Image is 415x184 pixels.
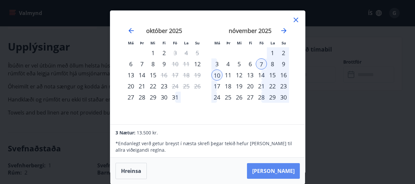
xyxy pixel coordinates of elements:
td: Choose miðvikudagur, 22. október 2025 as your check-in date. It’s available. [147,81,159,92]
div: 1 [147,47,159,58]
td: Choose mánudagur, 17. nóvember 2025 as your check-in date. It’s available. [211,81,223,92]
div: Calendar [118,19,297,117]
td: Choose þriðjudagur, 25. nóvember 2025 as your check-in date. It’s available. [223,92,234,103]
div: 9 [278,58,289,69]
small: Má [128,40,134,45]
td: Choose miðvikudagur, 15. október 2025 as your check-in date. It’s available. [147,69,159,81]
div: 18 [223,81,234,92]
div: 13 [245,69,256,81]
div: 24 [211,92,223,103]
div: Aðeins innritun í boði [125,58,136,69]
strong: október 2025 [146,27,182,35]
td: Choose mánudagur, 27. október 2025 as your check-in date. It’s available. [125,92,136,103]
div: 13 [125,69,136,81]
div: 31 [170,92,181,103]
td: Choose miðvikudagur, 1. október 2025 as your check-in date. It’s available. [147,47,159,58]
button: Hreinsa [115,163,147,179]
div: 21 [256,81,267,92]
td: Selected. sunnudagur, 9. nóvember 2025 [278,58,289,69]
small: Su [195,40,200,45]
td: Choose föstudagur, 31. október 2025 as your check-in date. It’s available. [170,92,181,103]
div: 22 [147,81,159,92]
td: Choose miðvikudagur, 12. nóvember 2025 as your check-in date. It’s available. [234,69,245,81]
div: Aðeins innritun í boði [125,81,136,92]
td: Choose þriðjudagur, 21. október 2025 as your check-in date. It’s available. [136,81,147,92]
div: 6 [245,58,256,69]
div: 8 [147,58,159,69]
small: Þr [226,40,230,45]
small: Mi [237,40,242,45]
td: Choose fimmtudagur, 16. október 2025 as your check-in date. It’s available. [159,69,170,81]
div: 14 [256,69,267,81]
td: Choose þriðjudagur, 4. nóvember 2025 as your check-in date. It’s available. [223,58,234,69]
td: Choose laugardagur, 22. nóvember 2025 as your check-in date. It’s available. [267,81,278,92]
td: Choose fimmtudagur, 27. nóvember 2025 as your check-in date. It’s available. [245,92,256,103]
small: Fi [162,40,166,45]
td: Choose fimmtudagur, 20. nóvember 2025 as your check-in date. It’s available. [245,81,256,92]
td: Choose fimmtudagur, 13. nóvember 2025 as your check-in date. It’s available. [245,69,256,81]
td: Selected as end date. mánudagur, 10. nóvember 2025 [211,69,223,81]
td: Choose þriðjudagur, 18. nóvember 2025 as your check-in date. It’s available. [223,81,234,92]
td: Choose mánudagur, 24. nóvember 2025 as your check-in date. It’s available. [211,92,223,103]
div: 23 [278,81,289,92]
td: Choose mánudagur, 13. október 2025 as your check-in date. It’s available. [125,69,136,81]
div: 19 [234,81,245,92]
small: La [184,40,189,45]
div: 26 [234,92,245,103]
div: Aðeins útritun í boði [170,58,181,69]
td: Choose mánudagur, 6. október 2025 as your check-in date. It’s available. [125,58,136,69]
td: Choose laugardagur, 1. nóvember 2025 as your check-in date. It’s available. [267,47,278,58]
td: Choose laugardagur, 15. nóvember 2025 as your check-in date. It’s available. [267,69,278,81]
div: 9 [159,58,170,69]
div: 16 [278,69,289,81]
div: Aðeins innritun í boði [192,58,203,69]
td: Not available. laugardagur, 4. október 2025 [181,47,192,58]
div: 23 [159,81,170,92]
td: Choose sunnudagur, 2. nóvember 2025 as your check-in date. It’s available. [278,47,289,58]
small: Mi [150,40,155,45]
td: Choose miðvikudagur, 26. nóvember 2025 as your check-in date. It’s available. [234,92,245,103]
div: 2 [278,47,289,58]
td: Choose sunnudagur, 12. október 2025 as your check-in date. It’s available. [192,58,203,69]
div: 4 [223,58,234,69]
div: Aðeins útritun í boði [170,81,181,92]
div: 11 [223,69,234,81]
div: 2 [159,47,170,58]
div: 7 [136,58,147,69]
button: [PERSON_NAME] [247,163,300,179]
td: Not available. sunnudagur, 26. október 2025 [192,81,203,92]
div: 20 [245,81,256,92]
div: 1 [267,47,278,58]
div: 17 [211,81,223,92]
div: 30 [159,92,170,103]
div: 28 [136,92,147,103]
div: 25 [223,92,234,103]
div: 7 [256,58,267,69]
td: Not available. sunnudagur, 5. október 2025 [192,47,203,58]
td: Choose fimmtudagur, 6. nóvember 2025 as your check-in date. It’s available. [245,58,256,69]
div: 28 [256,92,267,103]
div: 15 [147,69,159,81]
td: Choose föstudagur, 21. nóvember 2025 as your check-in date. It’s available. [256,81,267,92]
div: 12 [234,69,245,81]
div: 10 [211,69,223,81]
td: Choose mánudagur, 20. október 2025 as your check-in date. It’s available. [125,81,136,92]
td: Choose fimmtudagur, 23. október 2025 as your check-in date. It’s available. [159,81,170,92]
div: 5 [234,58,245,69]
td: Choose miðvikudagur, 29. október 2025 as your check-in date. It’s available. [147,92,159,103]
small: La [270,40,275,45]
td: Choose þriðjudagur, 11. nóvember 2025 as your check-in date. It’s available. [223,69,234,81]
td: Not available. laugardagur, 25. október 2025 [181,81,192,92]
td: Not available. sunnudagur, 19. október 2025 [192,69,203,81]
td: Choose mánudagur, 3. nóvember 2025 as your check-in date. It’s available. [211,58,223,69]
div: 14 [136,69,147,81]
div: Aðeins útritun í boði [159,69,170,81]
td: Choose þriðjudagur, 28. október 2025 as your check-in date. It’s available. [136,92,147,103]
small: Fi [249,40,252,45]
td: Choose miðvikudagur, 5. nóvember 2025 as your check-in date. It’s available. [234,58,245,69]
td: Choose sunnudagur, 30. nóvember 2025 as your check-in date. It’s available. [278,92,289,103]
div: 29 [267,92,278,103]
td: Choose fimmtudagur, 9. október 2025 as your check-in date. It’s available. [159,58,170,69]
td: Selected as start date. föstudagur, 7. nóvember 2025 [256,58,267,69]
div: 15 [267,69,278,81]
